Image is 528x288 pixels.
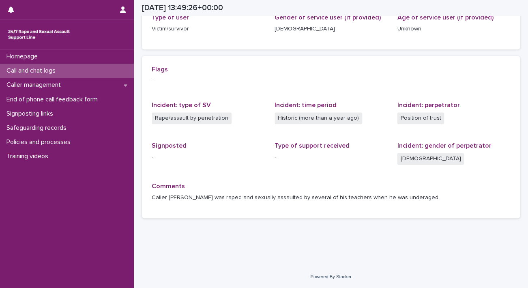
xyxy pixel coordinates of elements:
span: Age of service user (if provided) [397,14,493,21]
span: Incident: perpetrator [397,102,459,108]
p: Call and chat logs [3,67,62,75]
img: rhQMoQhaT3yELyF149Cw [6,26,71,43]
p: Signposting links [3,110,60,118]
p: End of phone call feedback form [3,96,104,103]
span: Gender of service user (if provided) [275,14,381,21]
p: Safeguarding records [3,124,73,132]
p: Victim/survivor [152,25,265,33]
p: Training videos [3,153,55,160]
p: Policies and processes [3,138,77,146]
span: Type of support received [275,142,350,149]
p: Unknown [397,25,510,33]
span: Comments [152,183,185,189]
span: Incident: time period [275,102,337,108]
span: Rape/assault by penetration [152,112,232,124]
span: Flags [152,66,168,73]
a: Powered By Stacker [310,274,351,279]
span: Historic (more than a year ago) [275,112,362,124]
p: - [275,153,388,161]
span: Type of user [152,14,189,21]
p: Homepage [3,53,44,60]
p: Caller management [3,81,67,89]
span: Incident: gender of perpetrator [397,142,491,149]
p: - [152,77,510,85]
span: [DEMOGRAPHIC_DATA] [397,153,464,165]
p: [DEMOGRAPHIC_DATA] [275,25,388,33]
span: Signposted [152,142,187,149]
span: Incident: type of SV [152,102,211,108]
span: Position of trust [397,112,444,124]
p: - [152,153,265,161]
h2: [DATE] 13:49:26+00:00 [142,3,223,13]
p: Caller [PERSON_NAME] was raped and sexually assaulted by several of his teachers when he was unde... [152,193,510,202]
